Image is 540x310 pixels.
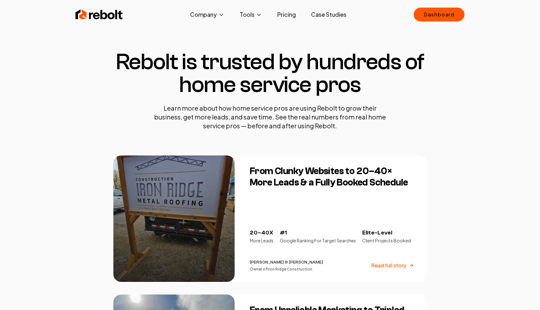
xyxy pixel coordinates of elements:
a: Pricing [272,8,301,21]
p: Owner of Iron Ridge Construction [250,267,323,272]
p: #1 [280,228,356,237]
p: Google Ranking For Target Searches [280,237,356,244]
p: More Leads [250,237,273,244]
p: Read full story [371,262,406,269]
button: Tools [235,8,267,21]
p: Elite-Level [362,228,411,237]
h1: Rebolt is trusted by hundreds of home service pros [113,51,427,96]
p: [PERSON_NAME] & [PERSON_NAME] [250,259,323,265]
img: Rebolt Logo [75,8,123,21]
p: 20–40X [250,228,273,237]
a: Dashboard [414,8,465,21]
button: Company [185,8,230,21]
h3: From Clunky Websites to 20–40× More Leads & a Fully Booked Schedule [250,166,414,188]
a: Case Studies [306,8,351,21]
p: Learn more about how home service pros are using Rebolt to grow their business, get more leads, a... [150,104,390,130]
p: Client Projects Booked [362,237,411,244]
a: From Clunky Websites to 20–40× More Leads & a Fully Booked ScheduleFrom Clunky Websites to 20–40×... [113,155,427,282]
